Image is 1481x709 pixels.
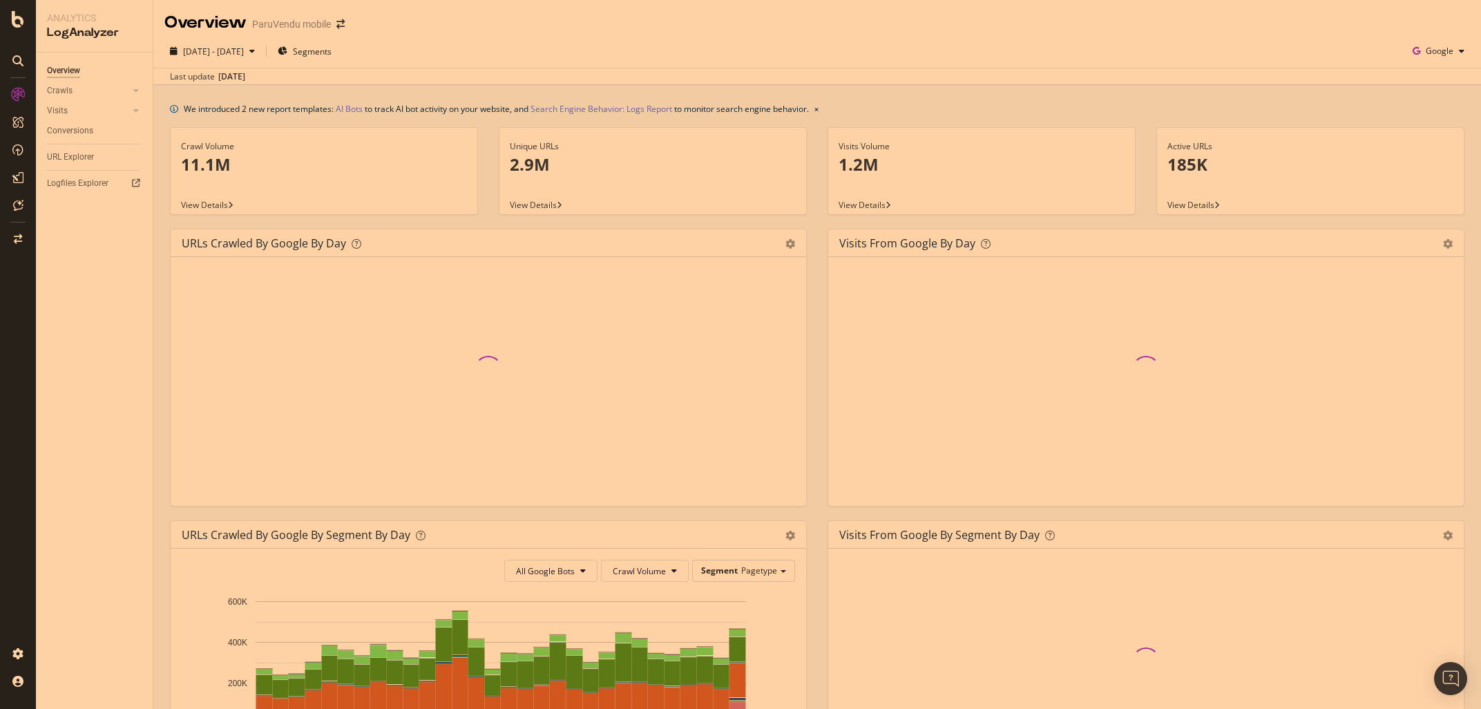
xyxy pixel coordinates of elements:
[184,102,809,116] div: We introduced 2 new report templates: to track AI bot activity on your website, and to monitor se...
[839,199,886,211] span: View Details
[228,597,247,607] text: 600K
[839,153,1125,176] p: 1.2M
[272,40,337,62] button: Segments
[811,99,822,119] button: close banner
[741,565,777,576] span: Pagetype
[1443,531,1453,540] div: gear
[1443,239,1453,249] div: gear
[164,40,260,62] button: [DATE] - [DATE]
[613,565,666,577] span: Crawl Volume
[1407,40,1470,62] button: Google
[839,528,1040,542] div: Visits from Google By Segment By Day
[228,638,247,647] text: 400K
[839,140,1125,153] div: Visits Volume
[47,64,143,78] a: Overview
[218,70,245,83] div: [DATE]
[293,46,332,57] span: Segments
[1167,199,1214,211] span: View Details
[516,565,575,577] span: All Google Bots
[47,176,143,191] a: Logfiles Explorer
[701,565,738,576] span: Segment
[47,25,142,41] div: LogAnalyzer
[510,199,557,211] span: View Details
[504,560,598,582] button: All Google Bots
[170,70,245,83] div: Last update
[181,199,228,211] span: View Details
[839,236,975,250] div: Visits from Google by day
[182,528,410,542] div: URLs Crawled by Google By Segment By Day
[47,104,129,118] a: Visits
[47,150,143,164] a: URL Explorer
[785,531,795,540] div: gear
[47,84,73,98] div: Crawls
[47,104,68,118] div: Visits
[47,150,94,164] div: URL Explorer
[510,140,796,153] div: Unique URLs
[164,11,247,35] div: Overview
[170,102,1464,116] div: info banner
[601,560,689,582] button: Crawl Volume
[47,64,80,78] div: Overview
[181,153,467,176] p: 11.1M
[47,124,93,138] div: Conversions
[252,17,331,31] div: ParuVendu mobile
[510,153,796,176] p: 2.9M
[1434,662,1467,695] div: Open Intercom Messenger
[1426,45,1453,57] span: Google
[1167,140,1453,153] div: Active URLs
[336,19,345,29] div: arrow-right-arrow-left
[1167,153,1453,176] p: 185K
[785,239,795,249] div: gear
[47,84,129,98] a: Crawls
[228,679,247,689] text: 200K
[183,46,244,57] span: [DATE] - [DATE]
[182,236,346,250] div: URLs Crawled by Google by day
[47,11,142,25] div: Analytics
[47,124,143,138] a: Conversions
[531,102,672,116] a: Search Engine Behavior: Logs Report
[47,176,108,191] div: Logfiles Explorer
[181,140,467,153] div: Crawl Volume
[336,102,363,116] a: AI Bots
